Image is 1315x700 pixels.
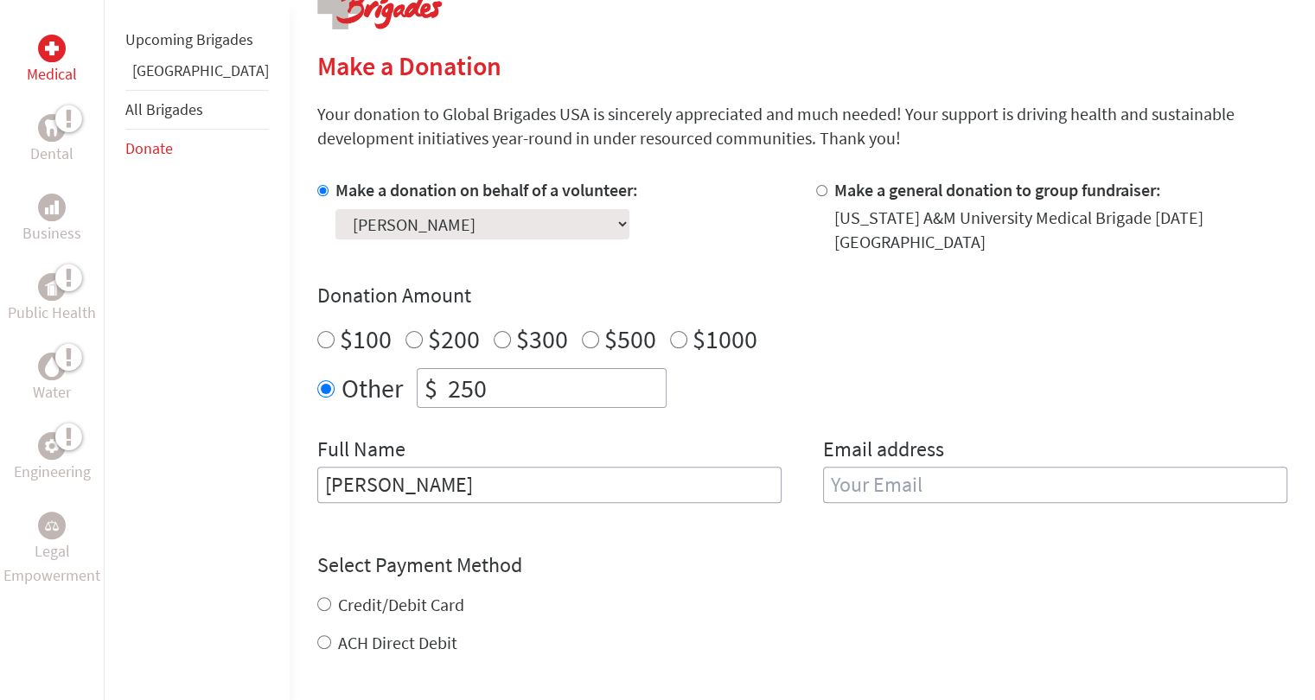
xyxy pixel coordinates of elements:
[8,301,96,325] p: Public Health
[45,439,59,453] img: Engineering
[693,322,757,355] label: $1000
[33,380,71,404] p: Water
[125,138,173,158] a: Donate
[317,282,1287,309] h4: Donation Amount
[45,520,59,531] img: Legal Empowerment
[125,21,269,59] li: Upcoming Brigades
[516,322,568,355] label: $300
[8,273,96,325] a: Public HealthPublic Health
[132,60,269,80] a: [GEOGRAPHIC_DATA]
[38,432,66,460] div: Engineering
[342,368,403,408] label: Other
[317,102,1287,150] p: Your donation to Global Brigades USA is sincerely appreciated and much needed! Your support is dr...
[38,114,66,142] div: Dental
[27,35,77,86] a: MedicalMedical
[45,278,59,296] img: Public Health
[45,200,59,214] img: Business
[428,322,480,355] label: $200
[125,90,269,130] li: All Brigades
[604,322,656,355] label: $500
[38,35,66,62] div: Medical
[38,273,66,301] div: Public Health
[125,59,269,90] li: Greece
[317,551,1287,579] h4: Select Payment Method
[338,594,464,615] label: Credit/Debit Card
[22,194,81,245] a: BusinessBusiness
[823,436,944,467] label: Email address
[317,467,782,503] input: Enter Full Name
[3,512,100,588] a: Legal EmpowermentLegal Empowerment
[340,322,392,355] label: $100
[125,99,203,119] a: All Brigades
[125,130,269,168] li: Donate
[22,221,81,245] p: Business
[317,436,405,467] label: Full Name
[38,512,66,539] div: Legal Empowerment
[45,356,59,376] img: Water
[45,41,59,55] img: Medical
[30,114,73,166] a: DentalDental
[335,179,638,200] label: Make a donation on behalf of a volunteer:
[125,29,253,49] a: Upcoming Brigades
[317,50,1287,81] h2: Make a Donation
[27,62,77,86] p: Medical
[834,179,1161,200] label: Make a general donation to group fundraiser:
[38,353,66,380] div: Water
[14,460,91,484] p: Engineering
[444,369,666,407] input: Enter Amount
[823,467,1287,503] input: Your Email
[3,539,100,588] p: Legal Empowerment
[418,369,444,407] div: $
[338,632,457,653] label: ACH Direct Debit
[45,119,59,136] img: Dental
[38,194,66,221] div: Business
[14,432,91,484] a: EngineeringEngineering
[33,353,71,404] a: WaterWater
[834,206,1287,254] div: [US_STATE] A&M University Medical Brigade [DATE] [GEOGRAPHIC_DATA]
[30,142,73,166] p: Dental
